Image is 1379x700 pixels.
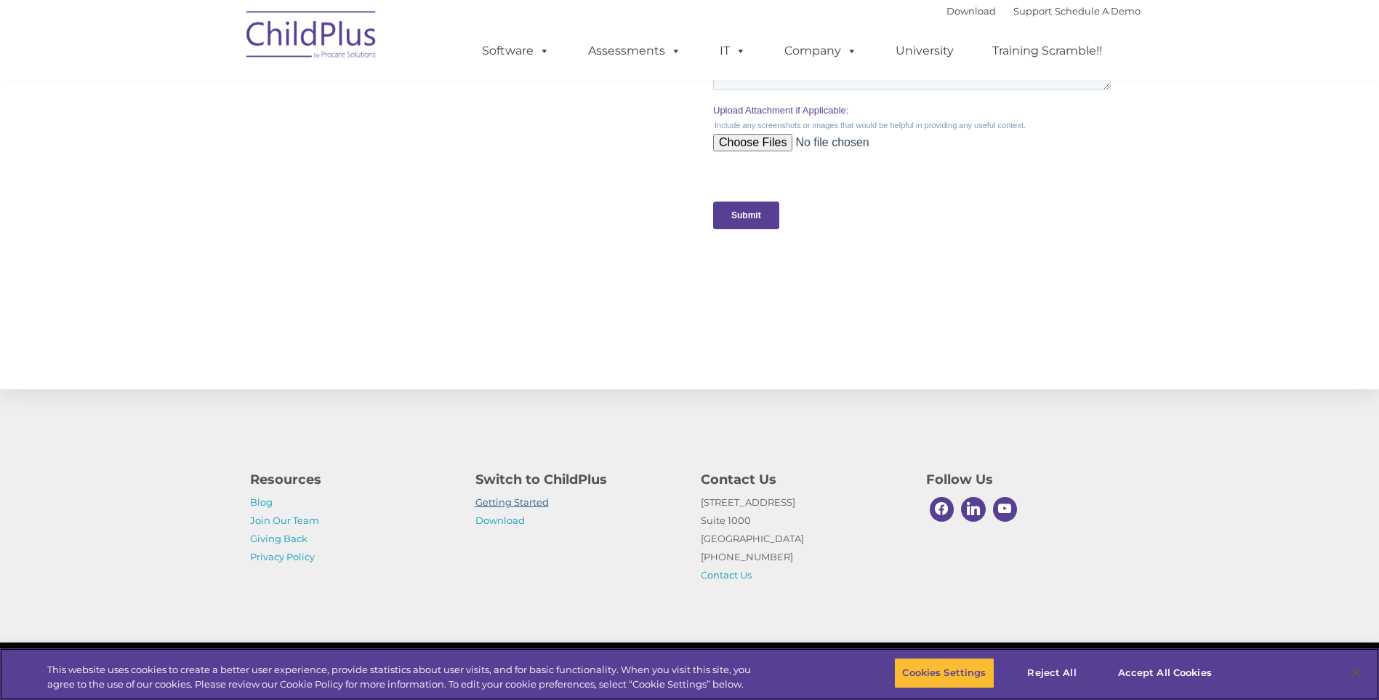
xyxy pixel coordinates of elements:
[1340,657,1372,689] button: Close
[926,469,1130,490] h4: Follow Us
[701,569,752,581] a: Contact Us
[239,1,385,73] img: ChildPlus by Procare Solutions
[1007,658,1098,688] button: Reject All
[894,658,994,688] button: Cookies Settings
[989,493,1021,525] a: Youtube
[946,5,1141,17] font: |
[946,5,996,17] a: Download
[1013,5,1052,17] a: Support
[1055,5,1141,17] a: Schedule A Demo
[770,36,872,65] a: Company
[250,514,319,526] a: Join Our Team
[250,551,315,562] a: Privacy Policy
[957,493,989,525] a: Linkedin
[250,533,307,544] a: Giving Back
[202,156,264,167] span: Phone number
[1110,658,1220,688] button: Accept All Cookies
[202,96,246,107] span: Last name
[475,514,525,526] a: Download
[881,36,968,65] a: University
[701,469,904,490] h4: Contact Us
[705,36,760,65] a: IT
[250,496,273,508] a: Blog
[574,36,696,65] a: Assessments
[47,663,758,691] div: This website uses cookies to create a better user experience, provide statistics about user visit...
[475,496,549,508] a: Getting Started
[475,469,679,490] h4: Switch to ChildPlus
[250,469,454,490] h4: Resources
[701,493,904,584] p: [STREET_ADDRESS] Suite 1000 [GEOGRAPHIC_DATA] [PHONE_NUMBER]
[926,493,958,525] a: Facebook
[978,36,1117,65] a: Training Scramble!!
[467,36,564,65] a: Software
